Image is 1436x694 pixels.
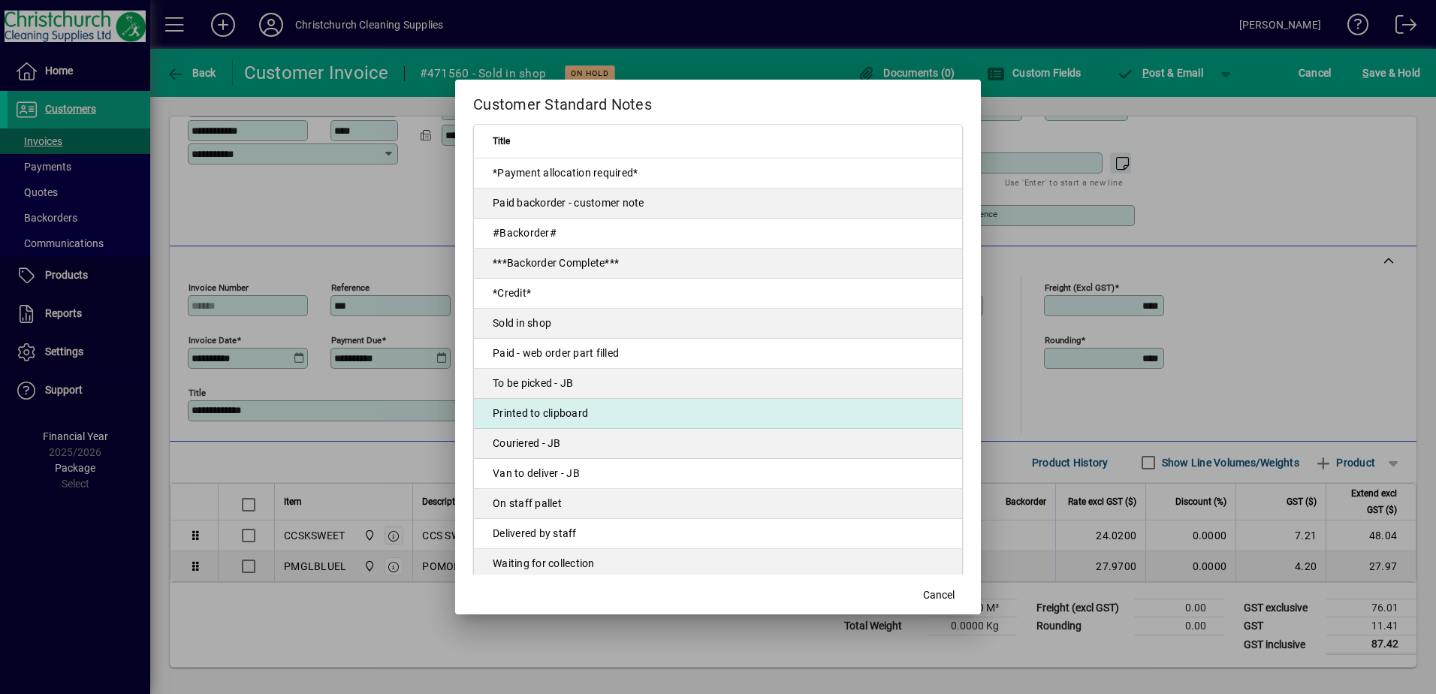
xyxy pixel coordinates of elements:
button: Cancel [915,581,963,608]
td: #Backorder# [474,219,962,249]
td: Delivered by staff [474,519,962,549]
td: Waiting for collection [474,549,962,579]
h2: Customer Standard Notes [455,80,981,123]
span: Title [493,133,510,149]
td: Sold in shop [474,309,962,339]
td: Paid backorder - customer note [474,189,962,219]
td: *Payment allocation required* [474,158,962,189]
td: Paid - web order part filled [474,339,962,369]
td: Van to deliver - JB [474,459,962,489]
td: On staff pallet [474,489,962,519]
td: To be picked - JB [474,369,962,399]
td: Couriered - JB [474,429,962,459]
span: Cancel [923,587,955,603]
td: Printed to clipboard [474,399,962,429]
